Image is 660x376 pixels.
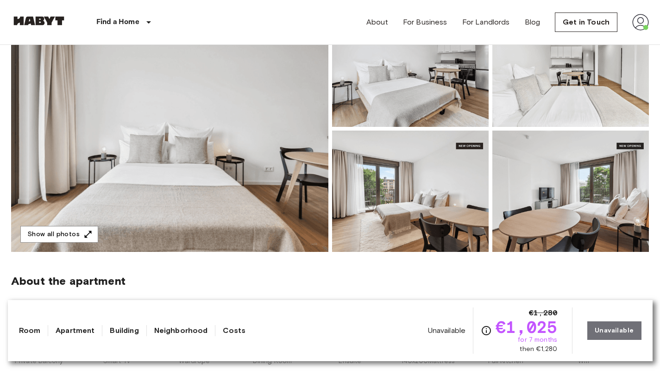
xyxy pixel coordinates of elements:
[366,17,388,28] a: About
[632,14,649,31] img: avatar
[332,6,489,127] img: Picture of unit DE-01-490-401-001
[56,325,94,336] a: Apartment
[403,17,447,28] a: For Business
[332,131,489,252] img: Picture of unit DE-01-490-401-001
[428,326,466,336] span: Unavailable
[11,16,67,25] img: Habyt
[11,274,126,288] span: About the apartment
[481,325,492,336] svg: Check cost overview for full price breakdown. Please note that discounts apply to new joiners onl...
[11,6,328,252] img: Marketing picture of unit DE-01-490-401-001
[529,307,557,319] span: €1,280
[496,319,557,335] span: €1,025
[15,357,63,366] span: Private Balcony
[339,357,361,366] span: Ensuite
[492,131,649,252] img: Picture of unit DE-01-490-401-001
[401,357,455,366] span: 140x200Mattress
[555,13,617,32] a: Get in Touch
[154,325,208,336] a: Neighborhood
[20,226,98,243] button: Show all photos
[19,325,41,336] a: Room
[110,325,138,336] a: Building
[492,6,649,127] img: Picture of unit DE-01-490-401-001
[578,357,590,366] span: Wifi
[518,335,557,345] span: for 7 months
[525,17,541,28] a: Blog
[462,17,510,28] a: For Landlords
[488,357,524,366] span: Full Kitchen
[520,345,557,354] span: then €1,280
[253,357,292,366] span: Dining Room
[103,357,130,366] span: Smart Tv
[96,17,139,28] p: Find a Home
[179,357,210,366] span: Wardrope
[223,325,245,336] a: Costs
